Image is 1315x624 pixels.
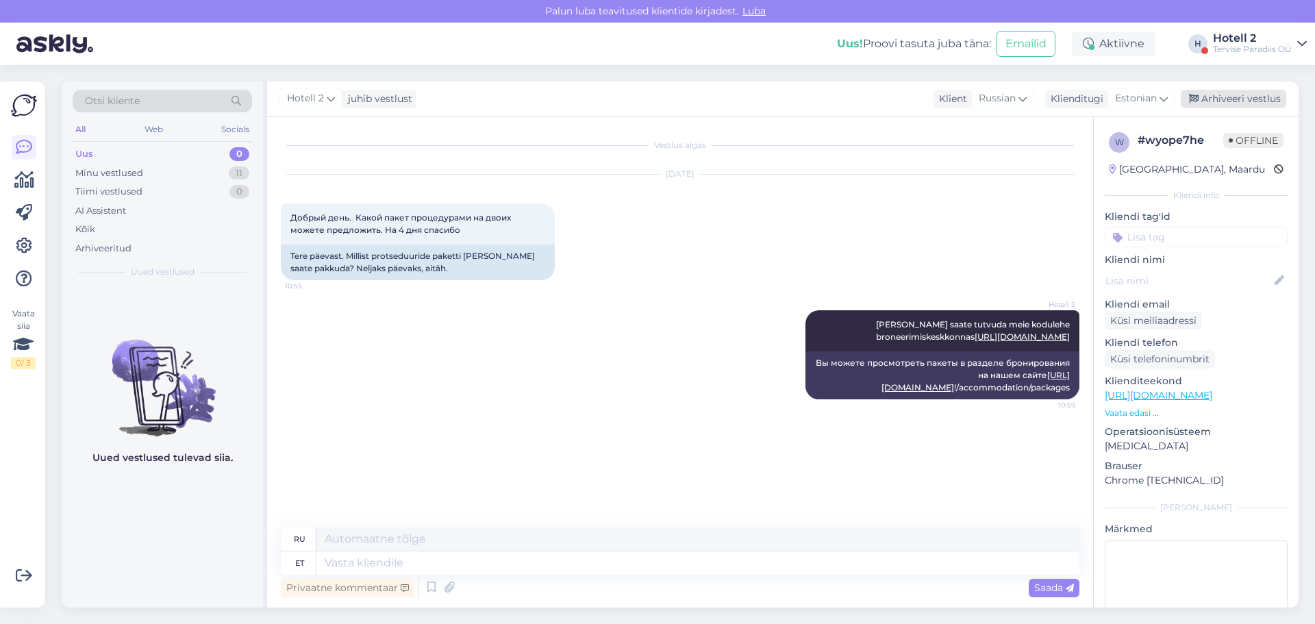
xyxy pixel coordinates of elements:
div: 0 [229,185,249,199]
div: Tervise Paradiis OÜ [1213,44,1292,55]
div: [GEOGRAPHIC_DATA], Maardu [1109,162,1265,177]
div: Uus [75,147,93,161]
p: Kliendi email [1105,297,1288,312]
p: Operatsioonisüsteem [1105,425,1288,439]
div: Tiimi vestlused [75,185,142,199]
a: [URL][DOMAIN_NAME] [1105,389,1212,401]
div: Arhiveeritud [75,242,131,255]
div: Tere päevast. Millist protseduuride paketti [PERSON_NAME] saate pakkuda? Neljaks päevaks, aitäh. [281,245,555,280]
span: Добрый день. Какой пакет процедурами на двоих можете предложить. На 4 дня спасибо [290,212,513,235]
p: [MEDICAL_DATA] [1105,439,1288,453]
div: Aktiivne [1072,32,1155,56]
span: w [1115,137,1124,147]
div: Web [142,121,166,138]
span: Hotell 2 [1024,299,1075,310]
img: No chats [62,315,263,438]
div: Hotell 2 [1213,33,1292,44]
span: [PERSON_NAME] saate tutvuda meie kodulehe broneerimiskeskkonnas [876,319,1072,342]
div: # wyope7he [1138,132,1223,149]
img: Askly Logo [11,92,37,118]
span: Offline [1223,133,1283,148]
div: H [1188,34,1207,53]
span: Luba [738,5,770,17]
span: Estonian [1115,91,1157,106]
div: Klient [934,92,967,106]
div: et [295,551,304,575]
p: Kliendi telefon [1105,336,1288,350]
div: 11 [229,166,249,180]
span: Saada [1034,582,1074,594]
span: Hotell 2 [287,91,324,106]
input: Lisa nimi [1105,273,1272,288]
input: Lisa tag [1105,227,1288,247]
div: Privaatne kommentaar [281,579,414,597]
p: Kliendi tag'id [1105,210,1288,224]
div: 0 [229,147,249,161]
div: Minu vestlused [75,166,143,180]
div: Vestlus algas [281,139,1079,151]
p: Chrome [TECHNICAL_ID] [1105,473,1288,488]
p: Kliendi nimi [1105,253,1288,267]
div: AI Assistent [75,204,126,218]
div: All [73,121,88,138]
p: Uued vestlused tulevad siia. [92,451,233,465]
div: Küsi telefoninumbrit [1105,350,1215,369]
p: Brauser [1105,459,1288,473]
div: ru [294,527,305,551]
p: Märkmed [1105,522,1288,536]
span: 10:55 [285,281,336,291]
span: Russian [979,91,1016,106]
div: Arhiveeri vestlus [1181,90,1286,108]
span: Otsi kliente [85,94,140,108]
a: Hotell 2Tervise Paradiis OÜ [1213,33,1307,55]
button: Emailid [997,31,1055,57]
div: Vaata siia [11,308,36,369]
div: Klienditugi [1045,92,1103,106]
div: Küsi meiliaadressi [1105,312,1202,330]
span: 10:59 [1024,400,1075,410]
div: Kõik [75,223,95,236]
div: [DATE] [281,168,1079,180]
a: [URL][DOMAIN_NAME] [975,332,1070,342]
div: [PERSON_NAME] [1105,501,1288,514]
span: Uued vestlused [131,266,195,278]
p: Klienditeekond [1105,374,1288,388]
div: juhib vestlust [342,92,412,106]
div: Вы можете просмотреть пакеты в разделе бронирования на нашем сайте !/accommodation/packages [805,351,1079,399]
div: Socials [218,121,252,138]
b: Uus! [837,37,863,50]
div: 0 / 3 [11,357,36,369]
div: Proovi tasuta juba täna: [837,36,991,52]
p: Vaata edasi ... [1105,407,1288,419]
div: Kliendi info [1105,189,1288,201]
